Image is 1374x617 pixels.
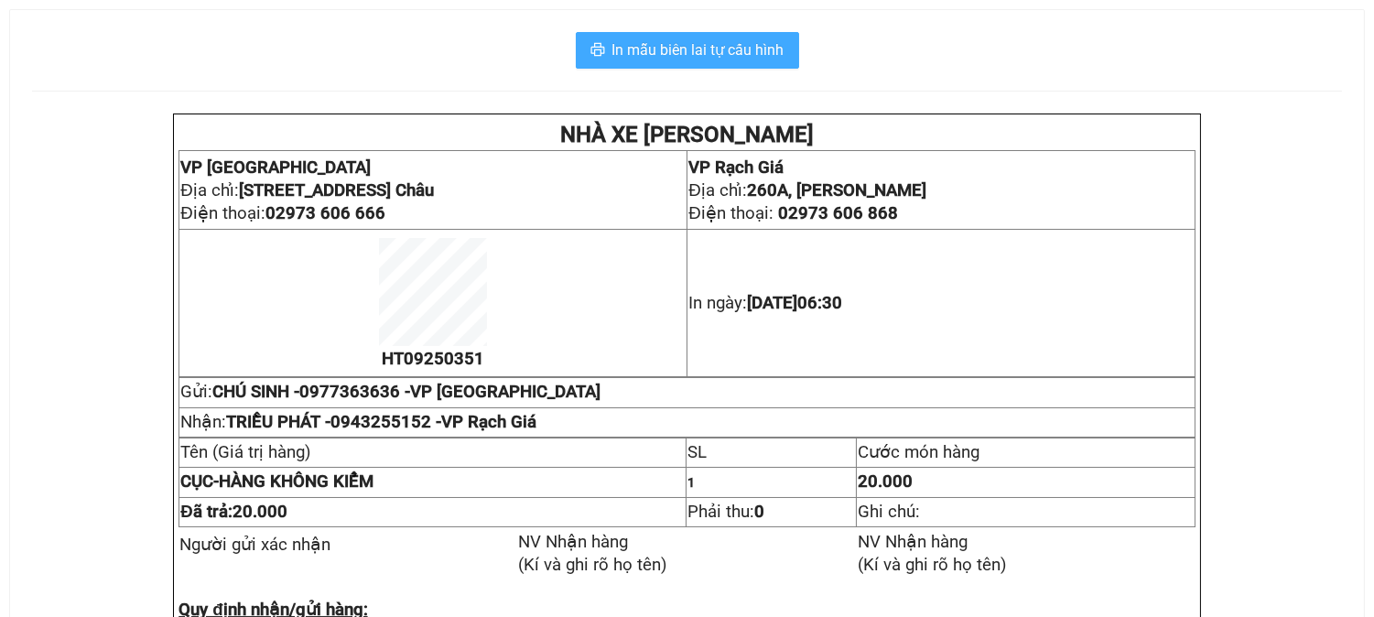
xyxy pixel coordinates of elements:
[180,382,600,402] span: Gửi:
[778,203,898,223] span: 02973 606 868
[180,471,213,492] span: CỤC
[858,532,968,552] span: NV Nhận hàng
[180,180,433,200] span: Địa chỉ:
[858,502,920,522] span: Ghi chú:
[180,203,384,223] span: Điện thoại:
[410,382,600,402] span: VP [GEOGRAPHIC_DATA]
[382,349,484,369] span: HT09250351
[688,293,842,313] span: In ngày:
[226,412,536,432] span: TRIỀU PHÁT -
[576,32,799,69] button: printerIn mẫu biên lai tự cấu hình
[180,471,219,492] span: -
[754,502,764,522] strong: 0
[180,442,311,462] span: Tên (Giá trị hàng)
[180,502,287,522] span: Đã trả:
[687,502,764,522] span: Phải thu:
[747,293,842,313] span: [DATE]
[590,42,605,60] span: printer
[858,471,913,492] span: 20.000
[797,293,842,313] span: 06:30
[441,412,536,432] span: VP Rạch Giá
[688,180,925,200] span: Địa chỉ:
[179,535,330,555] span: Người gửi xác nhận
[180,157,371,178] span: VP [GEOGRAPHIC_DATA]
[747,180,926,200] strong: 260A, [PERSON_NAME]
[687,442,707,462] span: SL
[233,502,287,522] span: 20.000
[858,442,979,462] span: Cước món hàng
[239,180,434,200] strong: [STREET_ADDRESS] Châu
[299,382,600,402] span: 0977363636 -
[688,157,784,178] span: VP Rạch Giá
[265,203,385,223] span: 02973 606 666
[518,532,628,552] span: NV Nhận hàng
[180,471,373,492] strong: HÀNG KHÔNG KIỂM
[518,555,667,575] span: (Kí và ghi rõ họ tên)
[612,38,784,61] span: In mẫu biên lai tự cấu hình
[687,475,695,490] span: 1
[212,382,600,402] span: CHÚ SINH -
[330,412,536,432] span: 0943255152 -
[688,203,897,223] span: Điện thoại:
[180,412,536,432] span: Nhận:
[560,122,814,147] strong: NHÀ XE [PERSON_NAME]
[858,555,1007,575] span: (Kí và ghi rõ họ tên)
